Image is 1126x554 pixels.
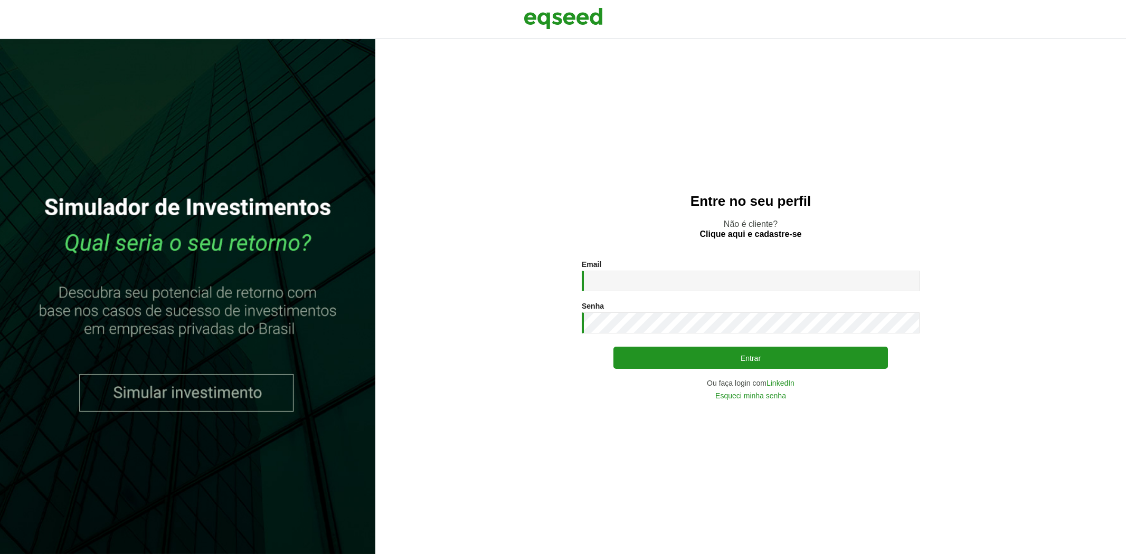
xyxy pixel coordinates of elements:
a: Clique aqui e cadastre-se [700,230,802,238]
img: EqSeed Logo [524,5,603,32]
a: LinkedIn [767,379,794,387]
button: Entrar [613,347,888,369]
p: Não é cliente? [396,219,1105,239]
h2: Entre no seu perfil [396,194,1105,209]
a: Esqueci minha senha [715,392,786,399]
label: Senha [582,302,604,310]
div: Ou faça login com [582,379,920,387]
label: Email [582,261,601,268]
